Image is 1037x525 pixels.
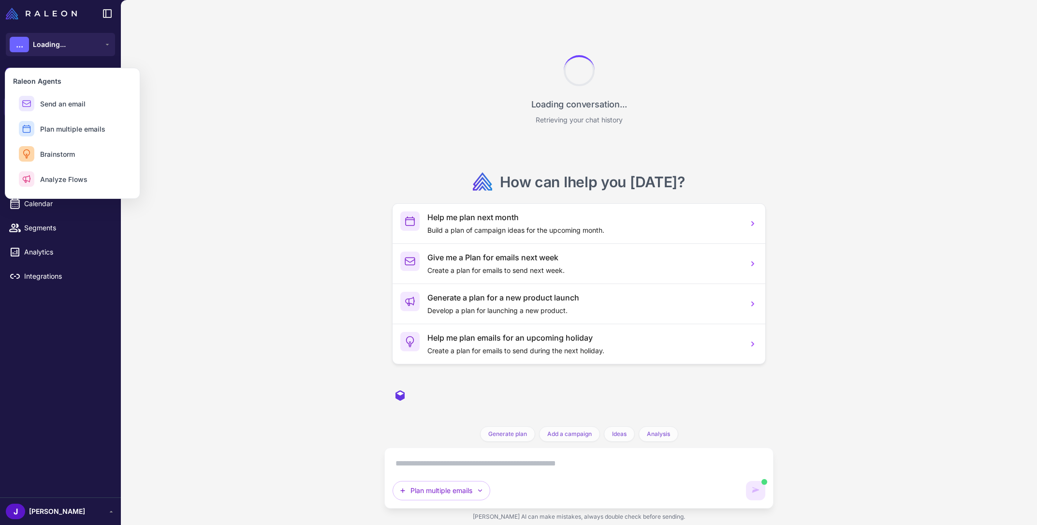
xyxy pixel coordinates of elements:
[393,481,490,500] button: Plan multiple emails
[488,430,527,438] span: Generate plan
[13,76,132,86] h3: Raleon Agents
[4,169,117,190] a: Campaigns
[13,92,132,115] button: Send an email
[40,99,86,109] span: Send an email
[33,39,66,50] span: Loading...
[427,332,740,344] h3: Help me plan emails for an upcoming holiday
[427,345,740,356] p: Create a plan for emails to send during the next holiday.
[24,271,109,282] span: Integrations
[639,426,678,442] button: Analysis
[13,167,132,191] button: Analyze Flows
[40,124,105,134] span: Plan multiple emails
[6,8,81,19] a: Raleon Logo
[746,481,765,500] button: AI is generating content. You can keep typing but cannot send until it completes.
[536,115,623,125] p: Retrieving your chat history
[4,121,117,141] a: Knowledge
[6,504,25,519] div: J
[24,223,109,233] span: Segments
[480,426,535,442] button: Generate plan
[500,172,685,192] h2: How can I ?
[547,430,592,438] span: Add a campaign
[647,430,670,438] span: Analysis
[10,37,29,52] div: ...
[384,509,773,525] div: [PERSON_NAME] AI can make mistakes, always double check before sending.
[24,247,109,257] span: Analytics
[4,266,117,286] a: Integrations
[4,145,117,165] a: Brief Design
[427,265,740,276] p: Create a plan for emails to send next week.
[761,479,767,485] span: AI is generating content. You can still type but cannot send yet.
[40,174,88,184] span: Analyze Flows
[6,8,77,19] img: Raleon Logo
[13,117,132,140] button: Plan multiple emails
[40,149,75,159] span: Brainstorm
[427,211,740,223] h3: Help me plan next month
[612,430,627,438] span: Ideas
[6,33,115,56] button: ...Loading...
[539,426,600,442] button: Add a campaign
[427,225,740,236] p: Build a plan of campaign ideas for the upcoming month.
[29,506,85,517] span: [PERSON_NAME]
[4,218,117,238] a: Segments
[427,292,740,303] h3: Generate a plan for a new product launch
[531,98,627,111] p: Loading conversation...
[4,97,117,117] a: Chats
[4,194,117,214] a: Calendar
[427,252,740,263] h3: Give me a Plan for emails next week
[427,305,740,316] p: Develop a plan for launching a new product.
[604,426,635,442] button: Ideas
[568,173,678,191] span: help you [DATE]
[24,198,109,209] span: Calendar
[4,242,117,262] a: Analytics
[13,142,132,165] button: Brainstorm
